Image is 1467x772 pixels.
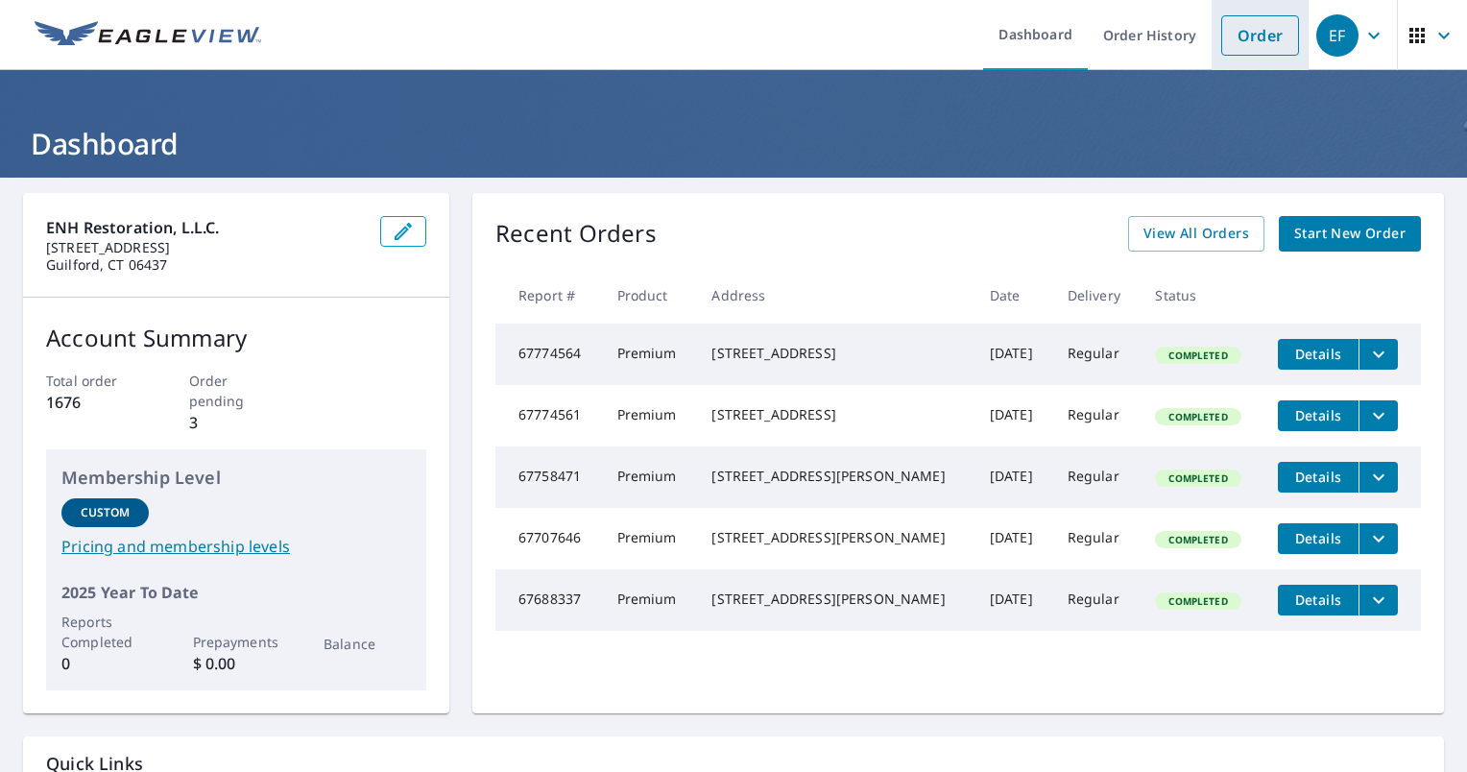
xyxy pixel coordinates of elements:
[1157,594,1239,608] span: Completed
[495,508,602,569] td: 67707646
[974,569,1052,631] td: [DATE]
[1278,462,1359,493] button: detailsBtn-67758471
[1359,523,1398,554] button: filesDropdownBtn-67707646
[46,321,426,355] p: Account Summary
[1278,585,1359,615] button: detailsBtn-67688337
[1221,15,1299,56] a: Order
[974,508,1052,569] td: [DATE]
[35,21,261,50] img: EV Logo
[193,652,280,675] p: $ 0.00
[974,446,1052,508] td: [DATE]
[46,216,365,239] p: ENH Restoration, L.L.C.
[61,535,411,558] a: Pricing and membership levels
[602,324,697,385] td: Premium
[1157,471,1239,485] span: Completed
[46,371,141,391] p: Total order
[495,324,602,385] td: 67774564
[1157,349,1239,362] span: Completed
[974,324,1052,385] td: [DATE]
[974,267,1052,324] th: Date
[711,344,958,363] div: [STREET_ADDRESS]
[711,528,958,547] div: [STREET_ADDRESS][PERSON_NAME]
[1052,324,1141,385] td: Regular
[189,411,284,434] p: 3
[1052,385,1141,446] td: Regular
[711,405,958,424] div: [STREET_ADDRESS]
[1359,400,1398,431] button: filesDropdownBtn-67774561
[324,634,411,654] p: Balance
[495,267,602,324] th: Report #
[1289,406,1347,424] span: Details
[1278,523,1359,554] button: detailsBtn-67707646
[1289,468,1347,486] span: Details
[602,267,697,324] th: Product
[1294,222,1406,246] span: Start New Order
[1052,446,1141,508] td: Regular
[61,581,411,604] p: 2025 Year To Date
[1157,533,1239,546] span: Completed
[189,371,284,411] p: Order pending
[602,385,697,446] td: Premium
[61,465,411,491] p: Membership Level
[495,385,602,446] td: 67774561
[495,216,657,252] p: Recent Orders
[1143,222,1249,246] span: View All Orders
[602,508,697,569] td: Premium
[711,467,958,486] div: [STREET_ADDRESS][PERSON_NAME]
[23,124,1444,163] h1: Dashboard
[46,256,365,274] p: Guilford, CT 06437
[1278,339,1359,370] button: detailsBtn-67774564
[696,267,974,324] th: Address
[1052,508,1141,569] td: Regular
[974,385,1052,446] td: [DATE]
[46,239,365,256] p: [STREET_ADDRESS]
[602,446,697,508] td: Premium
[711,590,958,609] div: [STREET_ADDRESS][PERSON_NAME]
[1289,529,1347,547] span: Details
[1157,410,1239,423] span: Completed
[61,612,149,652] p: Reports Completed
[1279,216,1421,252] a: Start New Order
[1359,462,1398,493] button: filesDropdownBtn-67758471
[1052,569,1141,631] td: Regular
[1289,345,1347,363] span: Details
[1359,585,1398,615] button: filesDropdownBtn-67688337
[602,569,697,631] td: Premium
[1140,267,1263,324] th: Status
[495,446,602,508] td: 67758471
[1316,14,1359,57] div: EF
[1278,400,1359,431] button: detailsBtn-67774561
[1052,267,1141,324] th: Delivery
[46,391,141,414] p: 1676
[81,504,131,521] p: Custom
[61,652,149,675] p: 0
[1128,216,1264,252] a: View All Orders
[495,569,602,631] td: 67688337
[1289,591,1347,609] span: Details
[193,632,280,652] p: Prepayments
[1359,339,1398,370] button: filesDropdownBtn-67774564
